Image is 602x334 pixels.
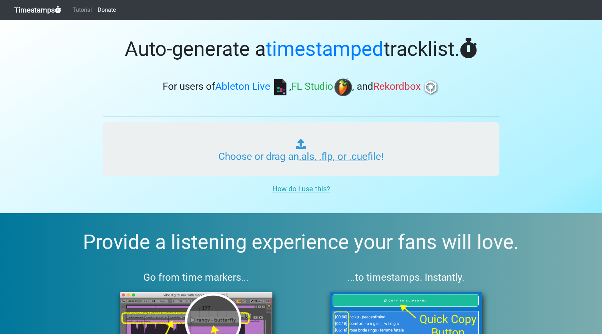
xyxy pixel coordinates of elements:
[291,81,333,93] span: FL Studio
[103,37,499,61] h1: Auto-generate a tracklist.
[313,271,500,284] h3: ...to timestamps. Instantly.
[17,230,585,254] h2: Provide a listening experience your fans will love.
[271,78,289,96] img: ableton.png
[103,78,499,96] h3: For users of , , and
[14,3,61,17] a: Timestamps
[334,78,352,96] img: fl.png
[215,81,270,93] span: Ableton Live
[373,81,421,93] span: Rekordbox
[103,271,290,284] h3: Go from time markers...
[266,37,384,61] span: timestamped
[95,3,119,17] a: Donate
[422,78,440,96] img: rb.png
[70,3,95,17] a: Tutorial
[272,185,330,193] u: How do I use this?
